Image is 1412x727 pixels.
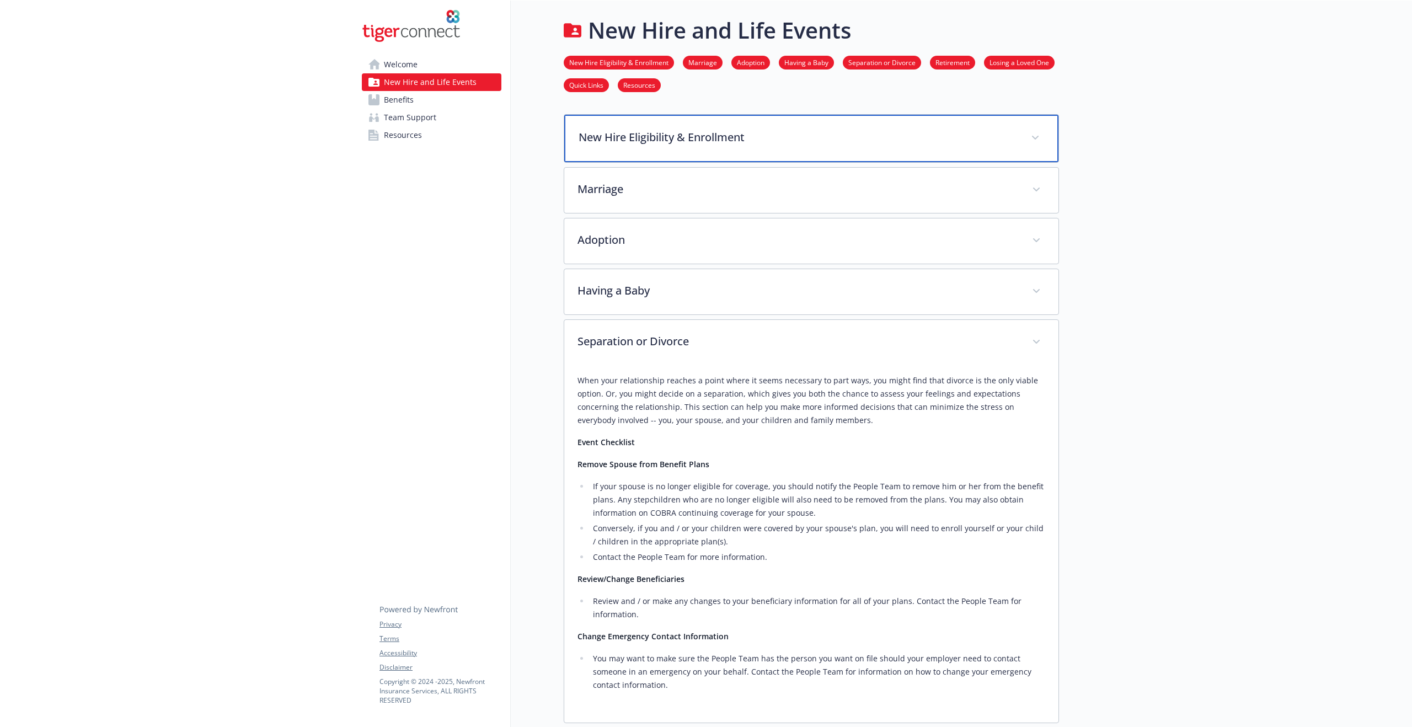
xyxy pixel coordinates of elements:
[379,677,501,705] p: Copyright © 2024 - 2025 , Newfront Insurance Services, ALL RIGHTS RESERVED
[590,652,1045,692] li: You may want to make sure the People Team has the person you want on file should your employer ne...
[564,269,1058,314] div: Having a Baby
[384,91,414,109] span: Benefits
[362,126,501,144] a: Resources
[564,115,1058,162] div: New Hire Eligibility & Enrollment
[731,57,770,67] a: Adoption
[564,365,1058,723] div: Separation or Divorce
[564,218,1058,264] div: Adoption
[379,662,501,672] a: Disclaimer
[779,57,834,67] a: Having a Baby
[384,126,422,144] span: Resources
[590,522,1045,548] li: Conversely, if you and / or your children were covered by your spouse's plan, you will need to en...
[577,437,635,447] strong: Event Checklist
[384,56,418,73] span: Welcome
[362,56,501,73] a: Welcome
[577,574,684,584] strong: Review/Change Beneficiaries
[362,91,501,109] a: Benefits
[384,109,436,126] span: Team Support
[384,73,477,91] span: New Hire and Life Events
[362,73,501,91] a: New Hire and Life Events
[362,109,501,126] a: Team Support
[577,232,1019,248] p: Adoption
[930,57,975,67] a: Retirement
[579,129,1018,146] p: New Hire Eligibility & Enrollment
[577,459,709,469] strong: Remove Spouse from Benefit Plans
[379,619,501,629] a: Privacy
[590,480,1045,520] li: If your spouse is no longer eligible for coverage, you should notify the People Team to remove hi...
[564,57,674,67] a: New Hire Eligibility & Enrollment
[379,634,501,644] a: Terms
[683,57,723,67] a: Marriage
[577,181,1019,197] p: Marriage
[618,79,661,90] a: Resources
[588,14,851,47] h1: New Hire and Life Events
[590,595,1045,621] li: Review and / or make any changes to your beneficiary information for all of your plans. Contact t...
[564,320,1058,365] div: Separation or Divorce
[984,57,1055,67] a: Losing a Loved One
[379,648,501,658] a: Accessibility
[577,282,1019,299] p: Having a Baby
[590,550,1045,564] li: Contact the People Team for more information.
[843,57,921,67] a: Separation or Divorce
[577,631,729,642] strong: Change Emergency Contact Information
[564,79,609,90] a: Quick Links
[577,374,1045,427] p: When your relationship reaches a point where it seems necessary to part ways, you might find that...
[564,168,1058,213] div: Marriage
[577,333,1019,350] p: Separation or Divorce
